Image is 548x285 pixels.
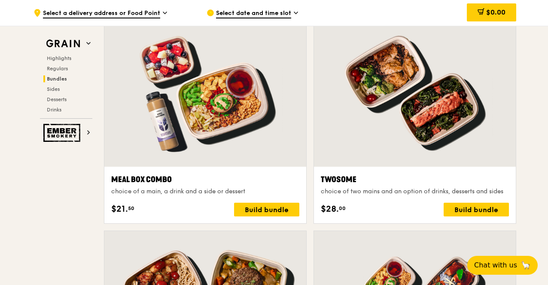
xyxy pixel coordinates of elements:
span: Select a delivery address or Food Point [43,9,160,18]
span: 00 [339,205,346,212]
img: Grain web logo [43,36,83,51]
div: Meal Box Combo [111,174,299,186]
button: Chat with us🦙 [467,256,538,275]
span: Highlights [47,55,71,61]
span: Drinks [47,107,61,113]
span: $0.00 [486,8,505,16]
span: $28. [321,203,339,216]
span: 50 [128,205,134,212]
div: Build bundle [234,203,299,216]
span: Bundles [47,76,67,82]
div: choice of a main, a drink and a side or dessert [111,187,299,196]
span: 🦙 [521,260,531,270]
img: Ember Smokery web logo [43,124,83,142]
span: Chat with us [474,260,517,270]
span: Sides [47,86,60,92]
div: choice of two mains and an option of drinks, desserts and sides [321,187,509,196]
div: Build bundle [444,203,509,216]
div: Twosome [321,174,509,186]
span: Select date and time slot [216,9,291,18]
span: Regulars [47,66,68,72]
span: Desserts [47,96,67,102]
span: $21. [111,203,128,216]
